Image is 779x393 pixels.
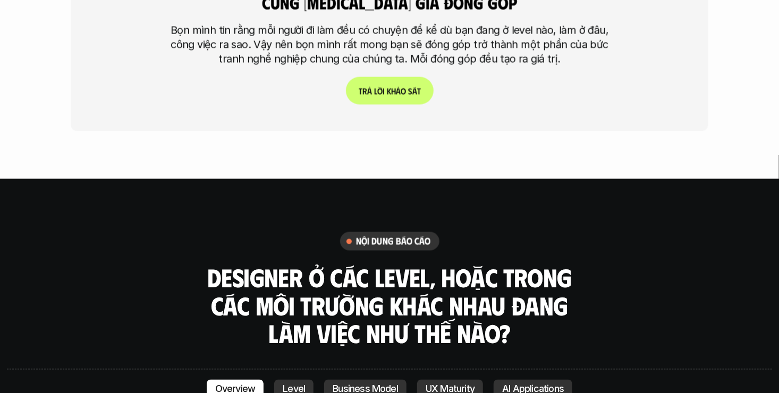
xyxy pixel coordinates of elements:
[346,77,434,105] a: Trảlờikhảosát
[387,86,391,96] span: k
[401,86,406,96] span: o
[367,86,372,96] span: ả
[412,86,417,96] span: á
[362,86,367,96] span: r
[204,264,575,348] h3: Designer ở các level, hoặc trong các môi trường khác nhau đang làm việc như thế nào?
[408,86,412,96] span: s
[391,86,396,96] span: h
[374,86,377,96] span: l
[377,86,383,96] span: ờ
[383,86,385,96] span: i
[359,86,362,96] span: T
[417,86,421,96] span: t
[356,235,431,247] h6: nội dung báo cáo
[164,23,615,66] p: Bọn mình tin rằng mỗi người đi làm đều có chuyện để kể dù bạn đang ở level nào, làm ở đâu, công v...
[396,86,401,96] span: ả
